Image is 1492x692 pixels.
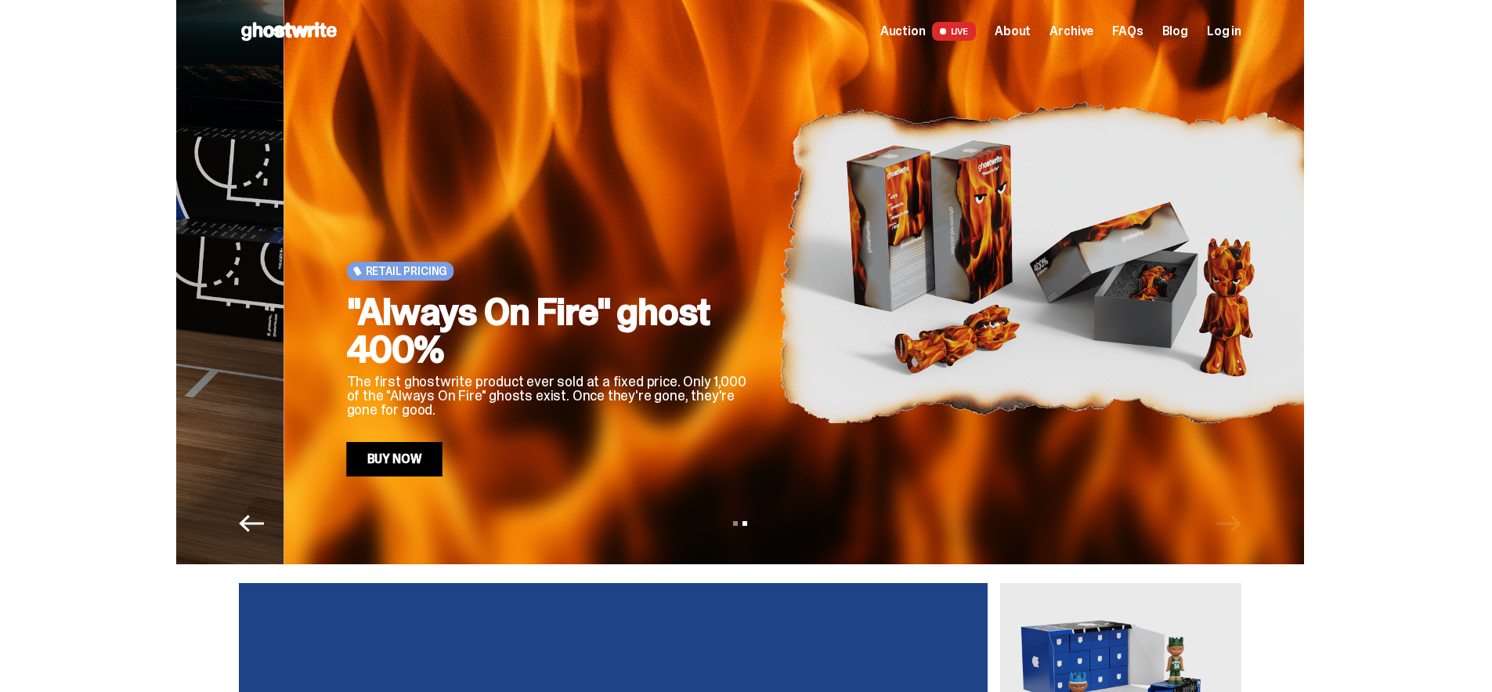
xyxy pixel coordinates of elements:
a: FAQs [1112,25,1143,38]
a: Auction LIVE [880,22,976,41]
p: The first ghostwrite product ever sold at a fixed price. Only 1,000 of the "Always On Fire" ghost... [347,375,754,417]
span: Auction [880,25,926,38]
a: Blog [1162,25,1188,38]
button: View slide 2 [742,521,747,526]
h2: "Always On Fire" ghost 400% [347,293,754,368]
span: LIVE [932,22,977,41]
a: Buy Now [347,442,443,476]
a: Log in [1207,25,1241,38]
span: Retail Pricing [366,265,448,277]
button: Previous [239,511,264,536]
img: "Always On Fire" ghost 400% [779,49,1349,476]
a: Archive [1049,25,1093,38]
a: About [995,25,1031,38]
button: View slide 1 [733,521,738,526]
